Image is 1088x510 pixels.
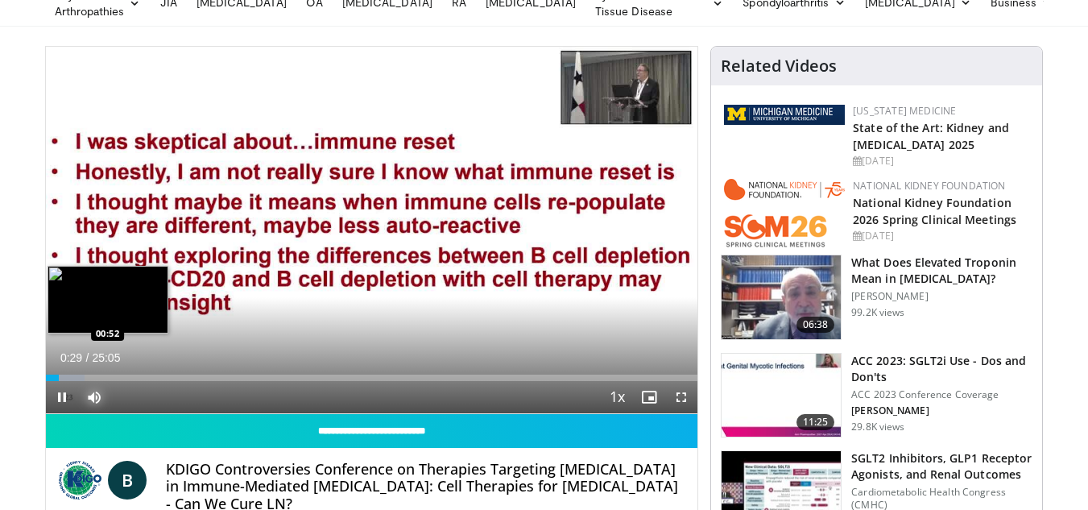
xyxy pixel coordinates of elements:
[796,317,835,333] span: 06:38
[851,388,1032,401] p: ACC 2023 Conference Coverage
[48,266,168,334] img: image.jpeg
[59,461,101,500] img: KDIGO
[853,154,1029,168] div: [DATE]
[851,404,1032,417] p: [PERSON_NAME]
[721,56,837,76] h4: Related Videos
[721,255,1032,340] a: 06:38 What Does Elevated Troponin Mean in [MEDICAL_DATA]? [PERSON_NAME] 99.2K views
[46,381,78,413] button: Pause
[78,381,110,413] button: Mute
[853,120,1009,152] a: State of the Art: Kidney and [MEDICAL_DATA] 2025
[86,351,89,364] span: /
[796,414,835,430] span: 11:25
[633,381,665,413] button: Enable picture-in-picture mode
[851,450,1032,483] h3: SGLT2 Inhibitors, GLP1 Receptor Agonists, and Renal Outcomes
[46,47,698,414] video-js: Video Player
[92,351,120,364] span: 25:05
[853,179,1005,193] a: National Kidney Foundation
[722,255,841,339] img: 98daf78a-1d22-4ebe-927e-10afe95ffd94.150x105_q85_crop-smart_upscale.jpg
[722,354,841,437] img: 9258cdf1-0fbf-450b-845f-99397d12d24a.150x105_q85_crop-smart_upscale.jpg
[853,195,1016,227] a: National Kidney Foundation 2026 Spring Clinical Meetings
[851,290,1032,303] p: [PERSON_NAME]
[60,351,82,364] span: 0:29
[851,306,904,319] p: 99.2K views
[46,375,698,381] div: Progress Bar
[851,353,1032,385] h3: ACC 2023: SGLT2i Use - Dos and Don'ts
[724,179,845,247] img: 79503c0a-d5ce-4e31-88bd-91ebf3c563fb.png.150x105_q85_autocrop_double_scale_upscale_version-0.2.png
[665,381,697,413] button: Fullscreen
[721,353,1032,438] a: 11:25 ACC 2023: SGLT2i Use - Dos and Don'ts ACC 2023 Conference Coverage [PERSON_NAME] 29.8K views
[108,461,147,500] a: B
[851,421,904,433] p: 29.8K views
[853,104,956,118] a: [US_STATE] Medicine
[601,381,633,413] button: Playback Rate
[851,255,1032,287] h3: What Does Elevated Troponin Mean in [MEDICAL_DATA]?
[724,105,845,125] img: 5ed80e7a-0811-4ad9-9c3a-04de684f05f4.png.150x105_q85_autocrop_double_scale_upscale_version-0.2.png
[853,229,1029,243] div: [DATE]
